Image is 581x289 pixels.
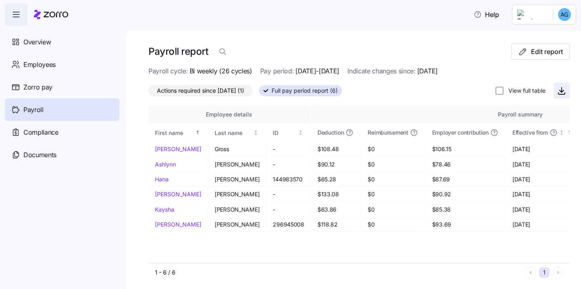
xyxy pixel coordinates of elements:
span: $93.69 [432,220,499,229]
button: Previous page [525,267,536,278]
th: Last nameNot sorted [208,123,266,142]
a: [PERSON_NAME] [155,145,201,153]
span: Help [474,10,499,19]
div: Sorted ascending [195,130,201,135]
span: $65.28 [318,175,354,183]
span: $87.69 [432,175,499,183]
a: Kaysha [155,206,201,214]
span: Payroll cycle: [148,66,188,76]
span: 144983570 [273,175,304,183]
button: Edit report [511,44,570,60]
a: Payroll [5,98,119,121]
span: [DATE] [512,190,576,198]
div: Last name [215,129,252,137]
button: Next page [553,267,563,278]
a: Compliance [5,121,119,143]
span: [PERSON_NAME] [215,160,259,168]
span: - [273,145,304,153]
span: $0 [368,160,418,168]
span: Zorro pay [23,82,52,92]
span: Edit report [531,47,563,56]
span: Overview [23,37,51,47]
span: Employees [23,60,56,70]
div: Not sorted [253,130,259,135]
span: [DATE] [512,220,576,229]
span: [PERSON_NAME] [215,220,259,229]
span: $106.15 [432,145,499,153]
a: [PERSON_NAME] [155,190,201,198]
h1: Payroll report [148,45,208,58]
span: $0 [368,220,418,229]
button: Help [467,6,506,23]
span: $90.12 [318,160,354,168]
span: [DATE]-[DATE] [295,66,339,76]
img: ab357638f56407c107a67b33a4c64ce2 [558,8,571,21]
div: First name [155,129,194,137]
span: $108.48 [318,145,354,153]
span: Effective from [512,129,548,137]
label: View full table [504,87,545,95]
a: [PERSON_NAME] [155,220,201,229]
span: [DATE] [512,175,576,183]
a: Hana [155,175,201,183]
span: Payroll [23,105,44,115]
span: Employer contribution [432,129,489,137]
span: $0 [368,206,418,214]
span: [DATE] [512,206,576,214]
span: 296945008 [273,220,304,229]
span: Bi weekly (26 cycles) [190,66,252,76]
a: Employees [5,53,119,76]
span: $90.92 [432,190,499,198]
span: Documents [23,150,56,160]
span: Indicate changes since: [347,66,416,76]
span: [PERSON_NAME] [215,190,259,198]
span: Full pay period report (6) [272,85,338,96]
span: [DATE] [417,66,438,76]
span: Pay period: [260,66,294,76]
span: Actions required since [DATE] (1) [157,85,244,96]
span: $133.08 [318,190,354,198]
span: - [273,206,304,214]
span: Deduction [318,129,344,137]
div: 1 - 6 / 6 [155,268,522,277]
span: $63.86 [318,206,354,214]
a: Zorro pay [5,76,119,98]
span: $85.38 [432,206,499,214]
button: 1 [539,267,550,278]
span: [DATE] [512,145,576,153]
div: Not sorted [298,130,303,135]
div: Employee details [155,110,303,119]
th: IDNot sorted [266,123,311,142]
a: Documents [5,143,119,166]
span: $0 [368,190,418,198]
span: $118.82 [318,220,354,229]
span: - [273,160,304,168]
span: $78.46 [432,160,499,168]
span: - [273,190,304,198]
div: Not sorted [559,130,564,135]
a: Ashlynn [155,160,201,168]
span: [PERSON_NAME] [215,175,259,183]
th: First nameSorted ascending [148,123,208,142]
span: [PERSON_NAME] [215,206,259,214]
div: ID [273,129,296,137]
span: [DATE] [512,160,576,168]
span: Reimbursement [368,129,408,137]
span: Gross [215,145,259,153]
img: Employer logo [517,10,546,19]
span: $0 [368,175,418,183]
span: Compliance [23,127,59,137]
span: $0 [368,145,418,153]
a: Overview [5,31,119,53]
